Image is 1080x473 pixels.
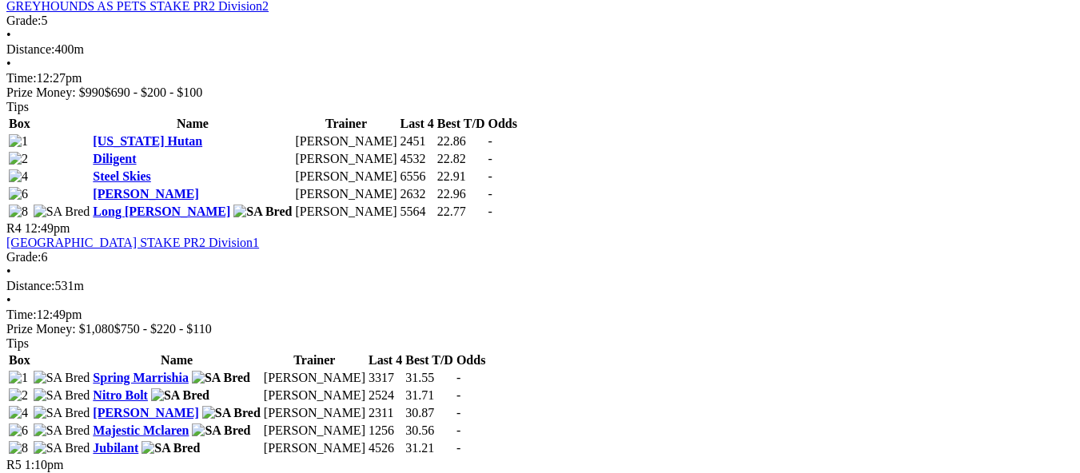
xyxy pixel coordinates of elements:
[9,441,28,455] img: 8
[9,152,28,166] img: 2
[405,440,454,456] td: 31.21
[6,279,1074,293] div: 531m
[400,151,435,167] td: 4532
[93,371,189,384] a: Spring Marrishia
[368,423,403,439] td: 1256
[405,388,454,403] td: 31.71
[6,279,54,292] span: Distance:
[368,388,403,403] td: 2524
[9,353,30,367] span: Box
[9,423,28,438] img: 6
[456,423,460,437] span: -
[6,221,22,235] span: R4
[294,186,397,202] td: [PERSON_NAME]
[6,293,11,307] span: •
[263,405,366,421] td: [PERSON_NAME]
[368,405,403,421] td: 2311
[34,423,90,438] img: SA Bred
[400,133,435,149] td: 2451
[6,85,1074,100] div: Prize Money: $990
[456,406,460,419] span: -
[400,169,435,185] td: 6556
[6,100,29,113] span: Tips
[93,169,150,183] a: Steel Skies
[93,152,136,165] a: Diligent
[34,205,90,219] img: SA Bred
[9,406,28,420] img: 4
[6,308,1074,322] div: 12:49pm
[405,370,454,386] td: 31.55
[456,352,486,368] th: Odds
[488,205,492,218] span: -
[92,352,261,368] th: Name
[368,440,403,456] td: 4526
[9,134,28,149] img: 1
[263,388,366,403] td: [PERSON_NAME]
[263,423,366,439] td: [PERSON_NAME]
[9,169,28,184] img: 4
[405,352,454,368] th: Best T/D
[93,406,198,419] a: [PERSON_NAME]
[488,169,492,183] span: -
[141,441,200,455] img: SA Bred
[400,204,435,220] td: 5564
[436,116,486,132] th: Best T/D
[294,169,397,185] td: [PERSON_NAME]
[400,186,435,202] td: 2632
[488,187,492,201] span: -
[34,406,90,420] img: SA Bred
[488,152,492,165] span: -
[9,187,28,201] img: 6
[405,423,454,439] td: 30.56
[92,116,293,132] th: Name
[34,441,90,455] img: SA Bred
[114,322,212,336] span: $750 - $220 - $110
[405,405,454,421] td: 30.87
[9,388,28,403] img: 2
[294,204,397,220] td: [PERSON_NAME]
[93,441,138,455] a: Jubilant
[6,28,11,42] span: •
[151,388,209,403] img: SA Bred
[6,458,22,471] span: R5
[9,205,28,219] img: 8
[6,322,1074,336] div: Prize Money: $1,080
[6,336,29,350] span: Tips
[6,308,37,321] span: Time:
[488,116,518,132] th: Odds
[9,371,28,385] img: 1
[263,440,366,456] td: [PERSON_NAME]
[192,423,250,438] img: SA Bred
[368,370,403,386] td: 3317
[456,441,460,455] span: -
[263,370,366,386] td: [PERSON_NAME]
[6,71,1074,85] div: 12:27pm
[105,85,203,99] span: $690 - $200 - $100
[34,371,90,385] img: SA Bred
[400,116,435,132] th: Last 4
[9,117,30,130] span: Box
[488,134,492,148] span: -
[436,151,486,167] td: 22.82
[6,14,1074,28] div: 5
[6,250,42,264] span: Grade:
[93,388,148,402] a: Nitro Bolt
[93,134,202,148] a: [US_STATE] Hutan
[6,42,1074,57] div: 400m
[25,221,70,235] span: 12:49pm
[294,151,397,167] td: [PERSON_NAME]
[93,187,198,201] a: [PERSON_NAME]
[263,352,366,368] th: Trainer
[368,352,403,368] th: Last 4
[436,169,486,185] td: 22.91
[25,458,64,471] span: 1:10pm
[456,388,460,402] span: -
[34,388,90,403] img: SA Bred
[294,133,397,149] td: [PERSON_NAME]
[6,42,54,56] span: Distance:
[233,205,292,219] img: SA Bred
[436,186,486,202] td: 22.96
[294,116,397,132] th: Trainer
[6,264,11,278] span: •
[6,57,11,70] span: •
